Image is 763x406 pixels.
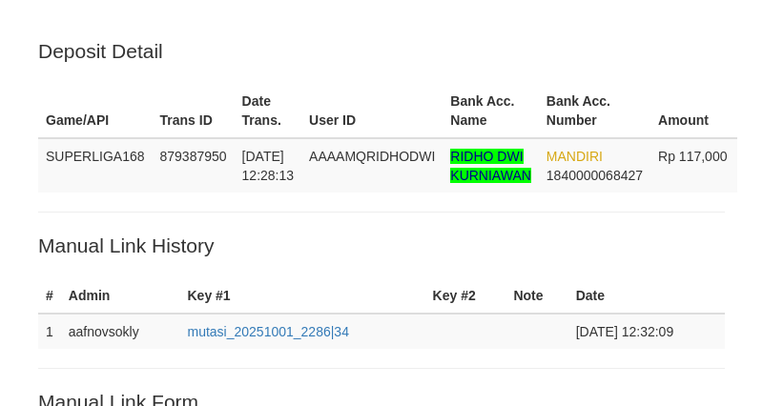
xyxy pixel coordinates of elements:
th: Date Trans. [235,84,302,138]
a: mutasi_20251001_2286|34 [187,324,348,339]
th: Trans ID [153,84,235,138]
span: Rp 117,000 [658,149,727,164]
span: Copy 1840000068427 to clipboard [546,168,643,183]
td: aafnovsokly [61,314,180,349]
th: Date [568,278,725,314]
th: # [38,278,61,314]
th: Key #2 [425,278,506,314]
td: [DATE] 12:32:09 [568,314,725,349]
td: 879387950 [153,138,235,193]
th: Admin [61,278,180,314]
td: SUPERLIGA168 [38,138,153,193]
p: Deposit Detail [38,37,725,65]
p: Manual Link History [38,232,725,259]
th: User ID [301,84,443,138]
th: Key #1 [179,278,424,314]
th: Game/API [38,84,153,138]
th: Bank Acc. Name [443,84,539,138]
th: Amount [650,84,737,138]
span: AAAAMQRIDHODWI [309,149,435,164]
span: MANDIRI [546,149,603,164]
th: Note [505,278,567,314]
th: Bank Acc. Number [539,84,650,138]
span: Nama rekening >18 huruf, harap diedit [450,149,531,183]
span: [DATE] 12:28:13 [242,149,295,183]
td: 1 [38,314,61,349]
